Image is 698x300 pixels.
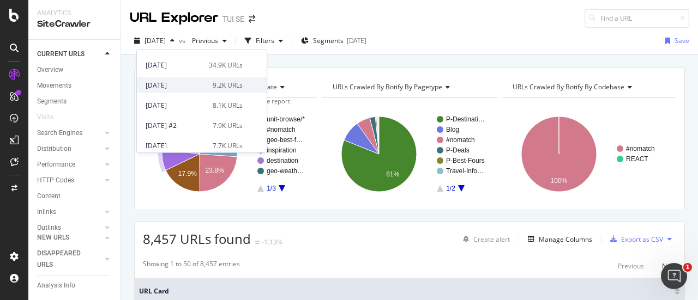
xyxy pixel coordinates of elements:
text: 23.8% [206,167,224,174]
svg: A chart. [502,107,673,201]
div: 9.2K URLs [213,80,243,90]
div: 9.4K URLs [213,40,243,50]
text: P-Best-Fours [446,157,485,164]
iframe: Intercom live chat [661,263,687,289]
span: URL Card [139,286,672,296]
div: Content [37,191,61,202]
a: Content [37,191,113,202]
input: Find a URL [585,9,689,28]
text: P-Destinati… [446,115,485,123]
div: 8.1K URLs [213,100,243,110]
div: -1.13% [262,237,282,247]
h4: URLs Crawled By Botify By codebase [510,78,666,96]
div: 7.7K URLs [213,140,243,150]
a: NEW URLS [37,232,102,243]
div: [DATE] [146,140,206,150]
button: Save [661,32,689,50]
div: Next [662,261,676,271]
a: Inlinks [37,206,102,218]
a: Visits [37,112,64,123]
div: SiteCrawler [37,18,112,30]
svg: A chart. [143,107,314,201]
div: Manage Columns [539,235,592,244]
span: URLs Crawled By Botify By pagetype [333,82,442,91]
button: Next [662,259,676,272]
a: DISAPPEARED URLS [37,248,102,271]
div: Filters [256,36,274,45]
span: 1 [683,263,692,272]
svg: A chart. [322,107,494,201]
a: Segments [37,96,113,107]
text: 1/2 [446,185,455,192]
div: [DATE] [347,36,366,45]
button: Previous [188,32,231,50]
span: 8,457 URLs found [143,230,251,248]
div: [DATE] #2 [146,120,206,130]
text: #nomatch [267,126,296,133]
div: URL Explorer [130,9,218,27]
button: Filters [240,32,287,50]
div: Overview [37,64,63,76]
button: Manage Columns [523,232,592,246]
text: geo-best-f… [267,136,303,144]
div: [DATE] [146,100,206,110]
text: REACT [626,155,648,163]
div: HTTP Codes [37,175,74,186]
div: Export as CSV [621,235,663,244]
div: 34.9K URLs [209,60,243,70]
button: Previous [618,259,644,272]
div: Save [675,36,689,45]
div: Visits [37,112,53,123]
text: unit-browse/* [267,115,305,123]
div: Analysis Info [37,280,75,291]
button: Export as CSV [606,230,663,248]
div: Search Engines [37,127,82,139]
text: Travel-Info… [446,167,484,175]
div: Create alert [473,235,510,244]
div: [DATE] [146,80,206,90]
text: 100% [550,177,567,185]
span: vs [179,36,188,45]
div: TUI SE [222,14,244,25]
div: Outlinks [37,222,61,234]
div: NEW URLS [37,232,69,243]
a: Movements [37,80,113,91]
a: Outlinks [37,222,102,234]
a: Search Engines [37,127,102,139]
div: arrow-right-arrow-left [249,15,255,23]
div: DISAPPEARED URLS [37,248,92,271]
div: Showing 1 to 50 of 8,457 entries [143,259,240,272]
div: Performance [37,159,75,170]
text: P-Deals [446,146,470,154]
span: 2025 Aug. 11th [145,36,166,45]
a: HTTP Codes [37,175,102,186]
button: Create alert [459,230,510,248]
div: 7.9K URLs [213,120,243,130]
h4: URLs Crawled By Botify By pagetype [330,78,486,96]
div: Previous [618,261,644,271]
text: inspiration [267,146,297,154]
text: destination [267,157,298,164]
div: Analytics [37,9,112,18]
span: Previous [188,36,218,45]
div: [DATE] [146,60,202,70]
text: geo-weath… [267,167,304,175]
span: URLs Crawled By Botify By codebase [513,82,624,91]
div: CURRENT URLS [37,48,85,60]
text: Blog [446,126,459,133]
img: Equal [255,241,260,244]
a: CURRENT URLS [37,48,102,60]
text: 81% [387,170,400,178]
a: Analysis Info [37,280,113,291]
div: Distribution [37,143,71,155]
div: Inlinks [37,206,56,218]
div: Segments [37,96,67,107]
text: 1/3 [267,185,276,192]
text: #nomatch [446,136,475,144]
a: Distribution [37,143,102,155]
text: #nomatch [626,145,655,152]
span: Segments [313,36,344,45]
